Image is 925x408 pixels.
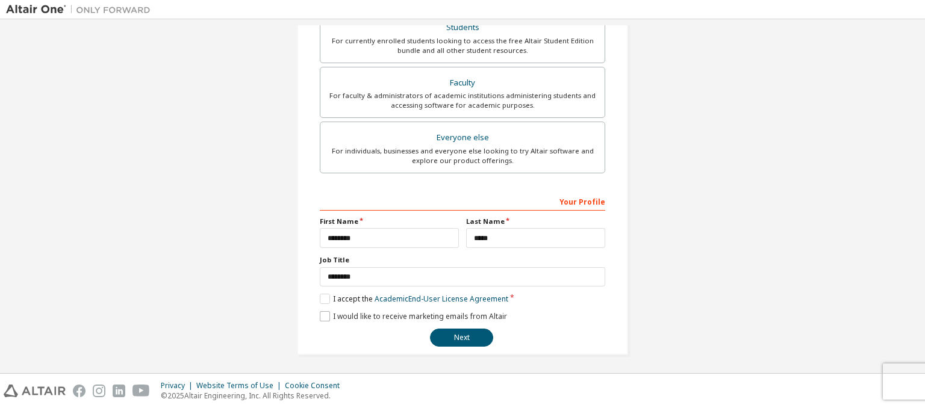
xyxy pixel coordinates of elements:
div: Everyone else [328,129,597,146]
div: Students [328,19,597,36]
img: altair_logo.svg [4,385,66,397]
div: Privacy [161,381,196,391]
div: Website Terms of Use [196,381,285,391]
div: Faculty [328,75,597,91]
div: For currently enrolled students looking to access the free Altair Student Edition bundle and all ... [328,36,597,55]
img: youtube.svg [132,385,150,397]
p: © 2025 Altair Engineering, Inc. All Rights Reserved. [161,391,347,401]
img: Altair One [6,4,157,16]
img: instagram.svg [93,385,105,397]
label: Job Title [320,255,605,265]
img: facebook.svg [73,385,86,397]
div: For individuals, businesses and everyone else looking to try Altair software and explore our prod... [328,146,597,165]
label: Last Name [466,217,605,226]
label: First Name [320,217,459,226]
label: I would like to receive marketing emails from Altair [320,311,507,321]
a: Academic End-User License Agreement [375,294,508,304]
div: Cookie Consent [285,381,347,391]
div: Your Profile [320,191,605,211]
button: Next [430,329,493,347]
img: linkedin.svg [113,385,125,397]
div: For faculty & administrators of academic institutions administering students and accessing softwa... [328,91,597,110]
label: I accept the [320,294,508,304]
